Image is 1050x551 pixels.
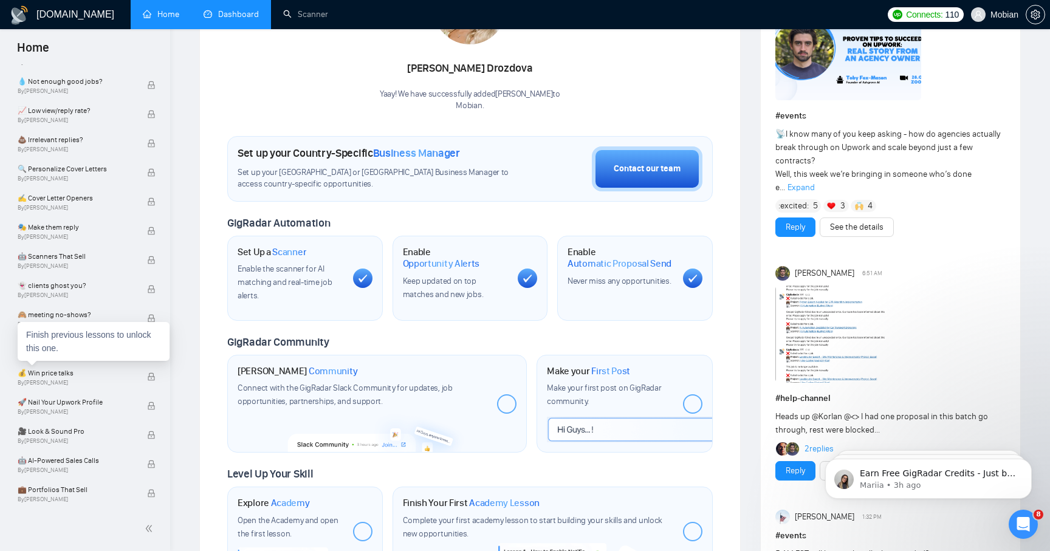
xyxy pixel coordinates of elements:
a: searchScanner [283,9,328,19]
span: user [974,10,983,19]
span: lock [147,314,156,323]
span: Open the Academy and open the first lesson. [238,515,338,539]
span: Enable the scanner for AI matching and real-time job alerts. [238,264,332,301]
button: setting [1026,5,1045,24]
iframe: Intercom notifications message [807,433,1050,518]
h1: Finish Your First [403,497,540,509]
span: 🙈 meeting no-shows? [18,309,134,321]
button: Reply [775,217,815,237]
span: Automatic Proposal Send [568,258,671,270]
span: 🤖 Scanners That Sell [18,250,134,262]
span: lock [147,285,156,293]
span: Expand [787,182,815,193]
h1: Explore [238,497,310,509]
span: 8 [1034,510,1043,519]
span: By [PERSON_NAME] [18,87,134,95]
span: 💰 Win price talks [18,367,134,379]
span: By [PERSON_NAME] [18,292,134,299]
span: Academy Lesson [469,497,540,509]
span: Scanner [272,246,306,258]
span: 110 [945,8,959,21]
span: Opportunity Alerts [403,258,480,270]
span: By [PERSON_NAME] [18,467,134,474]
p: Mobian . [380,100,560,112]
span: 6:51 AM [862,268,882,279]
span: lock [147,402,156,410]
button: Contact our team [592,146,702,191]
span: :excited: [778,199,809,213]
span: lock [147,256,156,264]
img: slackcommunity-bg.png [287,409,467,453]
img: ❤️ [827,202,836,210]
img: Toby Fox-Mason [775,266,790,281]
img: F09CUHBGKGQ-Screenshot%202025-08-26%20at%202.51.20%E2%80%AFpm.png [775,286,921,383]
span: lock [147,81,156,89]
h1: Set Up a [238,246,306,258]
span: I know many of you keep asking - how do agencies actually break through on Upwork and scale beyon... [775,129,1000,193]
a: 2replies [805,443,834,455]
span: lock [147,197,156,206]
span: First Post [591,365,630,377]
div: Yaay! We have successfully added [PERSON_NAME] to [380,89,560,112]
span: By [PERSON_NAME] [18,408,134,416]
a: dashboardDashboard [204,9,259,19]
span: Level Up Your Skill [227,467,313,481]
h1: Enable [403,246,509,270]
h1: Make your [547,365,630,377]
a: See the details [830,221,884,234]
h1: Set up your Country-Specific [238,146,460,160]
h1: Enable [568,246,673,270]
button: Reply [775,461,815,481]
span: lock [147,460,156,468]
span: [PERSON_NAME] [795,267,854,280]
span: GigRadar Automation [227,216,330,230]
div: Contact our team [614,162,681,176]
span: By [PERSON_NAME] [18,204,134,211]
span: 📈 Low view/reply rate? [18,104,134,117]
span: 🔍 Personalize Cover Letters [18,163,134,175]
img: Anisuzzaman Khan [775,510,790,524]
span: lock [147,489,156,498]
span: By [PERSON_NAME] [18,146,134,153]
span: 🚀 Nail Your Upwork Profile [18,396,134,408]
span: ✍️ Cover Letter Openers [18,192,134,204]
span: By [PERSON_NAME] [18,321,134,328]
span: Connect with the GigRadar Slack Community for updates, job opportunities, partnerships, and support. [238,383,453,406]
span: Academy [271,497,310,509]
img: upwork-logo.png [893,10,902,19]
span: Complete your first academy lesson to start building your skills and unlock new opportunities. [403,515,663,539]
span: Heads up @Korlan @<> I had one proposal in this batch go through, rest were blocked... [775,411,988,435]
span: lock [147,431,156,439]
img: logo [10,5,29,25]
span: lock [147,227,156,235]
span: 5 [813,200,818,212]
span: double-left [145,522,157,535]
span: Business Manager [373,146,460,160]
span: lock [147,139,156,148]
span: By [PERSON_NAME] [18,496,134,503]
span: Keep updated on top matches and new jobs. [403,276,484,299]
span: By [PERSON_NAME] [18,262,134,270]
span: 👻 clients ghost you? [18,279,134,292]
h1: # events [775,109,1006,123]
span: 4 [868,200,873,212]
span: 📡 [775,129,786,139]
span: 💩 Irrelevant replies? [18,134,134,146]
iframe: Intercom live chat [1009,510,1038,539]
span: By [PERSON_NAME] [18,233,134,241]
span: 💧 Not enough good jobs? [18,75,134,87]
button: See the details [820,217,894,237]
img: Toby Fox-Mason [786,442,799,456]
span: Home [7,39,59,64]
span: 🤖 AI-Powered Sales Calls [18,454,134,467]
span: By [PERSON_NAME] [18,175,134,182]
span: GigRadar Community [227,335,329,349]
img: F09C1F8H75G-Event%20with%20Tobe%20Fox-Mason.png [775,3,921,100]
span: Make your first post on GigRadar community. [547,383,661,406]
img: 🙌 [855,202,863,210]
a: homeHome [143,9,179,19]
span: lock [147,168,156,177]
a: Reply [786,464,805,477]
